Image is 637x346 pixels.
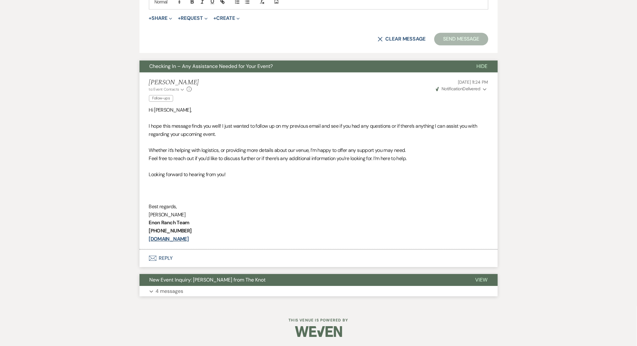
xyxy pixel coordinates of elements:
button: Checking In – Any Assistance Needed for Your Event? [140,60,467,72]
button: Create [213,16,239,21]
p: Whether it’s helping with logistics, or providing more details about our venue, I’m happy to offe... [149,146,488,154]
button: Request [178,16,208,21]
p: [PERSON_NAME] [149,211,488,219]
span: Notification [442,86,463,92]
span: Checking In – Any Assistance Needed for Your Event? [150,63,273,70]
button: 4 messages [140,286,498,297]
span: Delivered [436,86,480,92]
span: + [178,16,181,21]
span: + [213,16,216,21]
button: NotificationDelivered [435,86,488,92]
button: Share [149,16,173,21]
button: View [465,274,498,286]
strong: [PHONE_NUMBER] [149,227,192,234]
h5: [PERSON_NAME] [149,79,199,87]
span: + [149,16,152,21]
span: Follow-ups [149,95,173,102]
p: Feel free to reach out if you’d like to discuss further or if there’s any additional information ... [149,154,488,163]
span: [DATE] 11:24 PM [458,79,488,85]
a: [DOMAIN_NAME] [149,236,189,242]
strong: Enon Ranch Team [149,219,189,226]
button: Hide [467,60,498,72]
button: Send Message [434,33,488,45]
p: Hi [PERSON_NAME], [149,106,488,114]
p: Best regards, [149,203,488,211]
span: View [475,276,488,283]
button: New Event Inquiry: [PERSON_NAME] from The Knot [140,274,465,286]
span: New Event Inquiry: [PERSON_NAME] from The Knot [150,276,266,283]
span: Hide [477,63,488,70]
p: Looking forward to hearing from you! [149,170,488,179]
img: Weven Logo [295,321,342,343]
button: Clear message [378,36,426,42]
span: to: Event Contacts [149,87,179,92]
button: to: Event Contacts [149,87,185,92]
p: I hope this message finds you well! I just wanted to follow up on my previous email and see if yo... [149,122,488,138]
p: 4 messages [156,287,184,295]
button: Reply [140,249,498,267]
